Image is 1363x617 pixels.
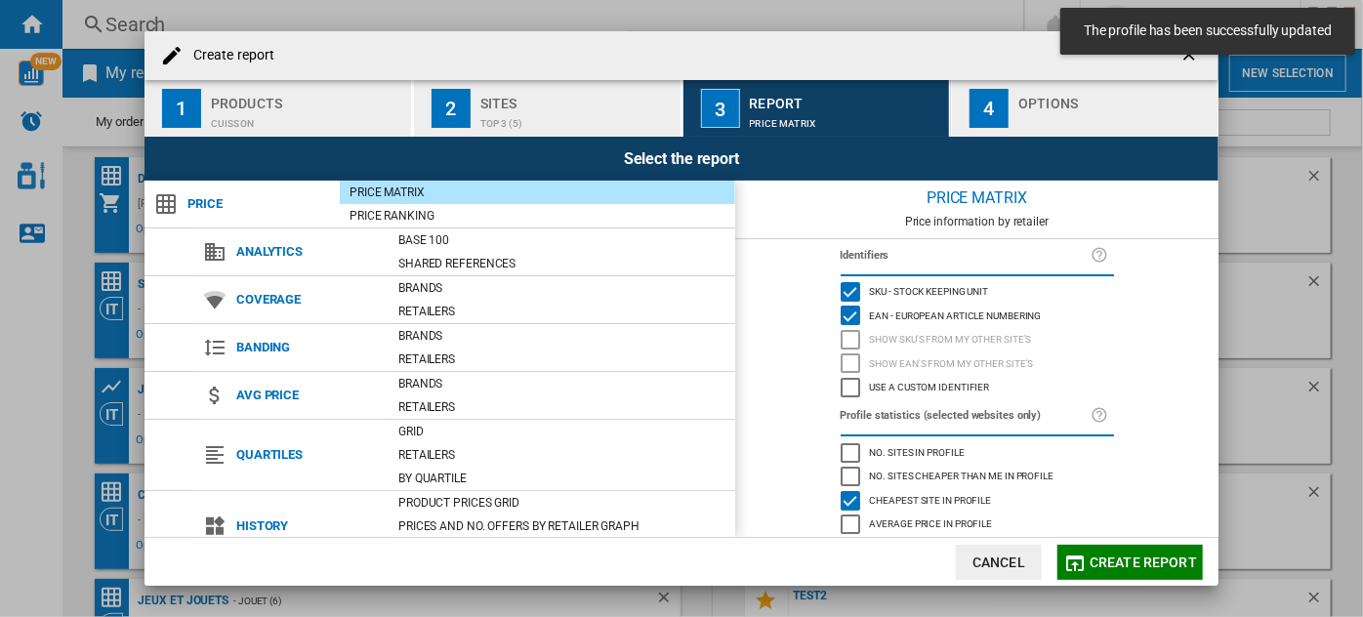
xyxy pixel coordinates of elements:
span: Cheapest site in profile [870,492,992,506]
div: Retailers [389,397,735,417]
md-checkbox: Most expensive site in profile [841,536,1114,560]
div: Products [211,88,403,108]
button: Create report [1057,545,1203,580]
span: Analytics [227,238,389,266]
md-checkbox: No. sites cheaper than me in profile [841,465,1114,489]
md-checkbox: Average price in profile [841,513,1114,537]
span: Average price in profile [870,515,993,529]
div: Brands [389,374,735,393]
span: Banding [227,334,389,361]
label: Identifiers [841,245,1091,267]
div: 2 [432,89,471,128]
div: Retailers [389,350,735,369]
span: History [227,513,389,540]
div: Price information by retailer [735,215,1218,228]
span: Quartiles [227,441,389,469]
div: Price Matrix [735,181,1218,215]
div: Retailers [389,445,735,465]
span: SKU - Stock Keeping Unit [870,283,989,297]
span: The profile has been successfully updated [1078,21,1338,41]
md-checkbox: Cheapest site in profile [841,488,1114,513]
button: 4 Options [952,80,1218,137]
div: Retailers [389,302,735,321]
div: Shared references [389,254,735,273]
div: 4 [970,89,1009,128]
span: Show EAN's from my other site's [870,355,1034,369]
span: Use a custom identifier [870,379,990,392]
md-checkbox: No. sites in profile [841,440,1114,465]
div: 1 [162,89,201,128]
div: Options [1018,88,1211,108]
h4: Create report [184,46,274,65]
div: Sites [480,88,673,108]
label: Profile statistics (selected websites only) [841,405,1091,427]
span: Price [178,190,340,218]
button: 2 Sites top 3 (5) [414,80,682,137]
span: No. sites cheaper than me in profile [870,468,1053,481]
button: 1 Products Cuisson [145,80,413,137]
button: 3 Report Price Matrix [683,80,952,137]
md-checkbox: SKU - Stock Keeping Unit [841,280,1114,305]
span: Create report [1090,555,1197,570]
div: By quartile [389,469,735,488]
div: Report [750,88,942,108]
div: Prices and No. offers by retailer graph [389,516,735,536]
div: Price Matrix [340,183,735,202]
div: Grid [389,422,735,441]
span: Avg price [227,382,389,409]
span: EAN - European Article Numbering [870,308,1042,321]
md-checkbox: Use a custom identifier [841,376,1114,400]
div: Product prices grid [389,493,735,513]
div: Price Matrix [750,108,942,129]
div: 3 [701,89,740,128]
div: Brands [389,326,735,346]
span: Coverage [227,286,389,313]
span: No. sites in profile [870,444,965,458]
md-checkbox: Show SKU'S from my other site's [841,328,1114,352]
md-checkbox: Show EAN's from my other site's [841,351,1114,376]
div: Cuisson [211,108,403,129]
div: Base 100 [389,230,735,250]
div: Select the report [145,137,1218,181]
span: Show SKU'S from my other site's [870,331,1032,345]
div: Brands [389,278,735,298]
div: top 3 (5) [480,108,673,129]
md-checkbox: EAN - European Article Numbering [841,304,1114,328]
div: Price Ranking [340,206,735,226]
button: Cancel [956,545,1042,580]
